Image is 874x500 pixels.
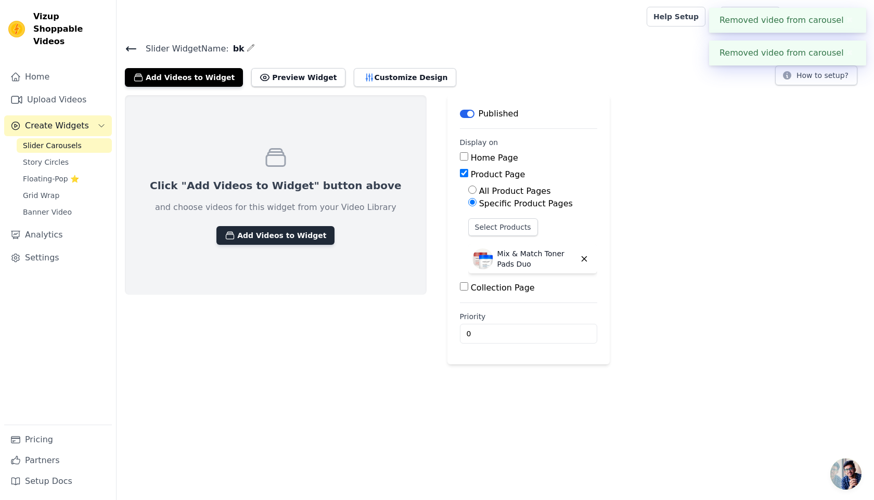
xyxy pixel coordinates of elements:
[460,311,597,322] label: Priority
[4,471,112,492] a: Setup Docs
[17,155,112,169] a: Story Circles
[23,174,79,184] span: Floating-Pop ⭐
[23,207,72,217] span: Banner Video
[17,205,112,219] a: Banner Video
[709,8,866,33] div: Removed video from carousel
[479,186,551,196] label: All Product Pages
[251,68,345,87] button: Preview Widget
[479,199,573,208] label: Specific Product Pages
[150,178,402,193] p: Click "Add Videos to Widget" button above
[4,67,112,87] a: Home
[4,429,112,450] a: Pricing
[354,68,456,87] button: Customize Design
[25,120,89,132] span: Create Widgets
[575,250,593,268] button: Delete widget
[805,7,866,26] p: Valeriz Beauty
[137,43,229,55] span: Slider Widget Name:
[4,89,112,110] a: Upload Videos
[775,65,857,85] button: How to setup?
[709,41,866,65] div: Removed video from carousel
[4,115,112,136] button: Create Widgets
[830,458,862,490] div: Open chat
[155,201,396,214] p: and choose videos for this widget from your Video Library
[647,7,705,27] a: Help Setup
[472,248,493,269] img: Mix & Match Toner Pads Duo
[4,247,112,268] a: Settings
[17,138,112,153] a: Slider Carousels
[468,218,538,236] button: Select Products
[216,226,335,245] button: Add Videos to Widget
[720,7,780,27] a: Book Demo
[844,14,856,27] button: Close
[4,225,112,245] a: Analytics
[479,108,519,120] p: Published
[23,190,59,201] span: Grid Wrap
[23,157,69,167] span: Story Circles
[471,169,525,179] label: Product Page
[125,68,243,87] button: Add Videos to Widget
[460,137,498,148] legend: Display on
[471,283,535,293] label: Collection Page
[8,21,25,37] img: Vizup
[23,140,82,151] span: Slider Carousels
[33,10,108,48] span: Vizup Shoppable Videos
[844,47,856,59] button: Close
[17,172,112,186] a: Floating-Pop ⭐
[247,42,255,56] div: Edit Name
[789,7,866,26] button: V Valeriz Beauty
[775,73,857,83] a: How to setup?
[229,43,245,55] span: bk
[4,450,112,471] a: Partners
[497,248,575,269] p: Mix & Match Toner Pads Duo
[17,188,112,203] a: Grid Wrap
[471,153,518,163] label: Home Page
